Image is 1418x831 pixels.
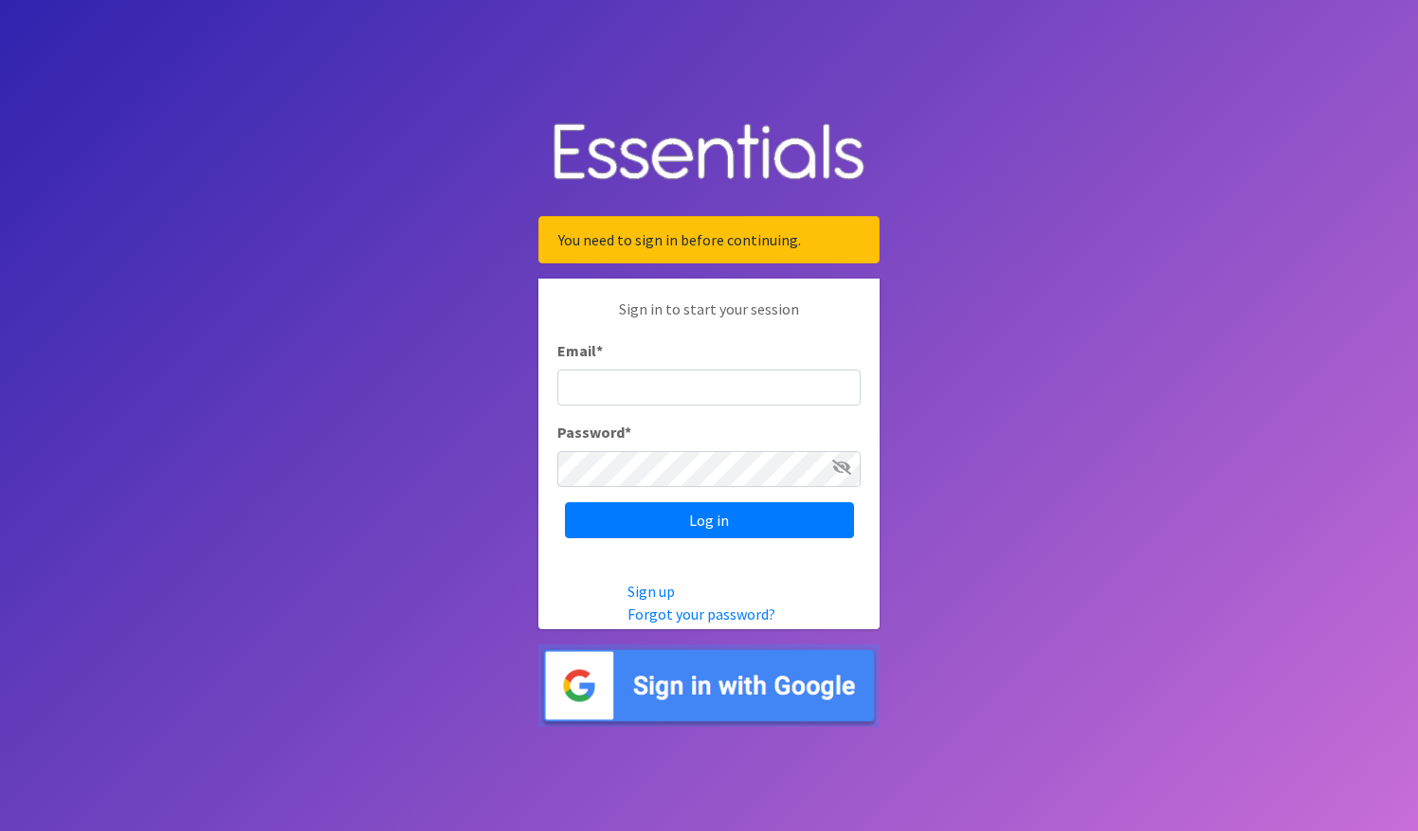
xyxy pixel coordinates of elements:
[538,104,880,202] img: Human Essentials
[557,298,861,339] p: Sign in to start your session
[538,644,880,727] img: Sign in with Google
[557,339,603,362] label: Email
[596,341,603,360] abbr: required
[538,216,880,263] div: You need to sign in before continuing.
[565,502,854,538] input: Log in
[625,423,631,442] abbr: required
[627,605,775,623] a: Forgot your password?
[557,421,631,443] label: Password
[627,582,675,601] a: Sign up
